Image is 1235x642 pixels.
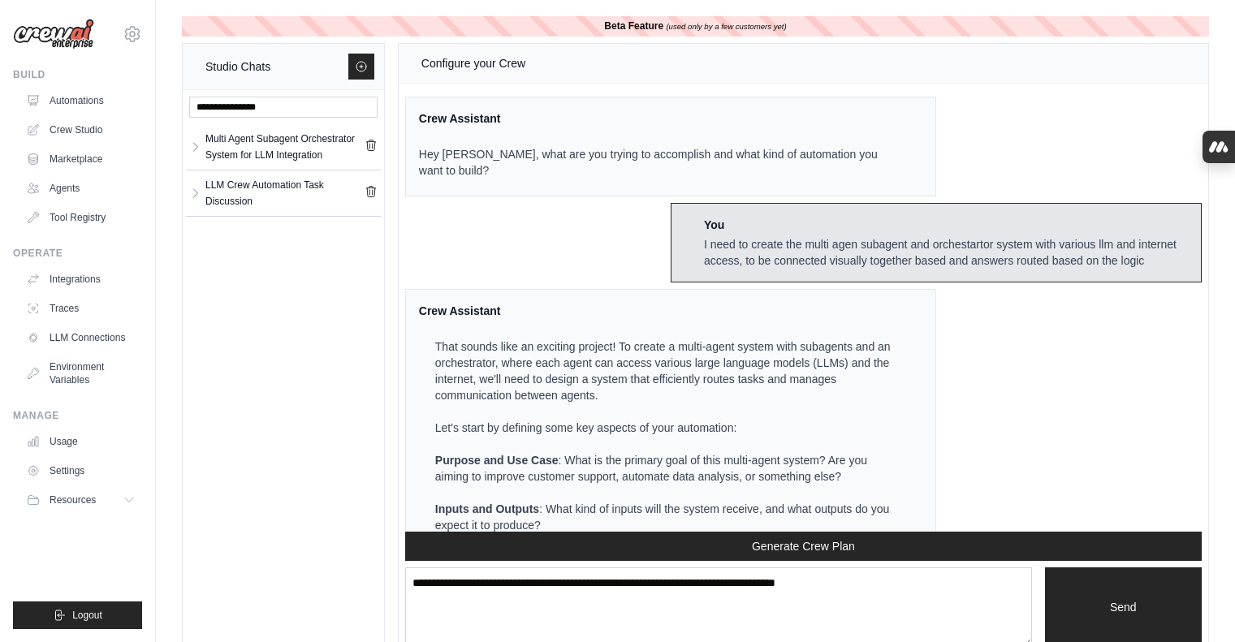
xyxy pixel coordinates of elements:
div: Manage [13,409,142,422]
span: Logout [72,609,102,622]
a: Multi Agent Subagent Orchestrator System for LLM Integration [202,131,365,163]
strong: Inputs and Outputs [435,502,539,515]
p: That sounds like an exciting project! To create a multi-agent system with subagents and an orches... [435,338,903,403]
span: Resources [50,493,96,506]
div: I need to create the multi agen subagent and orchestartor system with various llm and internet ac... [704,236,1188,269]
p: : What kind of inputs will the system receive, and what outputs do you expect it to produce? [435,501,903,533]
a: LLM Crew Automation Task Discussion [202,177,365,209]
div: Crew Assistant [419,303,903,319]
p: Hey [PERSON_NAME], what are you trying to accomplish and what kind of automation you want to build? [419,146,903,179]
div: Operate [13,247,142,260]
a: Settings [19,458,142,484]
button: Logout [13,601,142,629]
a: Traces [19,295,142,321]
div: Build [13,68,142,81]
a: Marketplace [19,146,142,172]
div: Configure your Crew [421,54,525,73]
a: Environment Variables [19,354,142,393]
div: Crew Assistant [419,110,903,127]
a: Crew Studio [19,117,142,143]
div: LLM Crew Automation Task Discussion [205,177,365,209]
p: : What is the primary goal of this multi-agent system? Are you aiming to improve customer support... [435,452,903,485]
a: LLM Connections [19,325,142,351]
div: Multi Agent Subagent Orchestrator System for LLM Integration [205,131,365,163]
a: Agents [19,175,142,201]
a: Usage [19,429,142,455]
b: Beta Feature [604,20,663,32]
div: Studio Chats [205,57,270,76]
a: Tool Registry [19,205,142,231]
i: (used only by a few customers yet) [666,22,786,31]
a: Integrations [19,266,142,292]
img: Logo [13,19,94,50]
strong: Purpose and Use Case [435,454,559,467]
button: Generate Crew Plan [405,532,1202,561]
iframe: Chat Widget [1154,564,1235,642]
p: Let's start by defining some key aspects of your automation: [435,420,903,436]
a: Automations [19,88,142,114]
div: You [704,217,1188,233]
button: Resources [19,487,142,513]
